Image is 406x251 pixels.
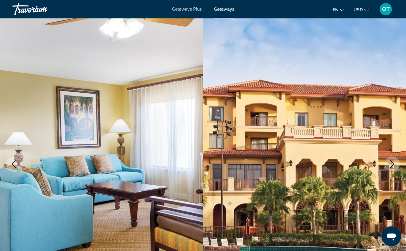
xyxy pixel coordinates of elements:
[6,156,21,172] button: Previous image
[354,5,369,14] button: Change currency
[333,7,339,12] span: en
[172,7,202,12] a: Getaways Plus
[381,226,401,246] iframe: Кнопка запуска окна обмена сообщениями
[382,6,390,12] span: OT
[385,156,400,172] button: Next image
[214,7,234,12] a: Getaways
[378,3,394,16] button: User Menu
[354,7,363,12] span: USD
[12,1,74,17] a: Travorium
[333,5,344,14] button: Change language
